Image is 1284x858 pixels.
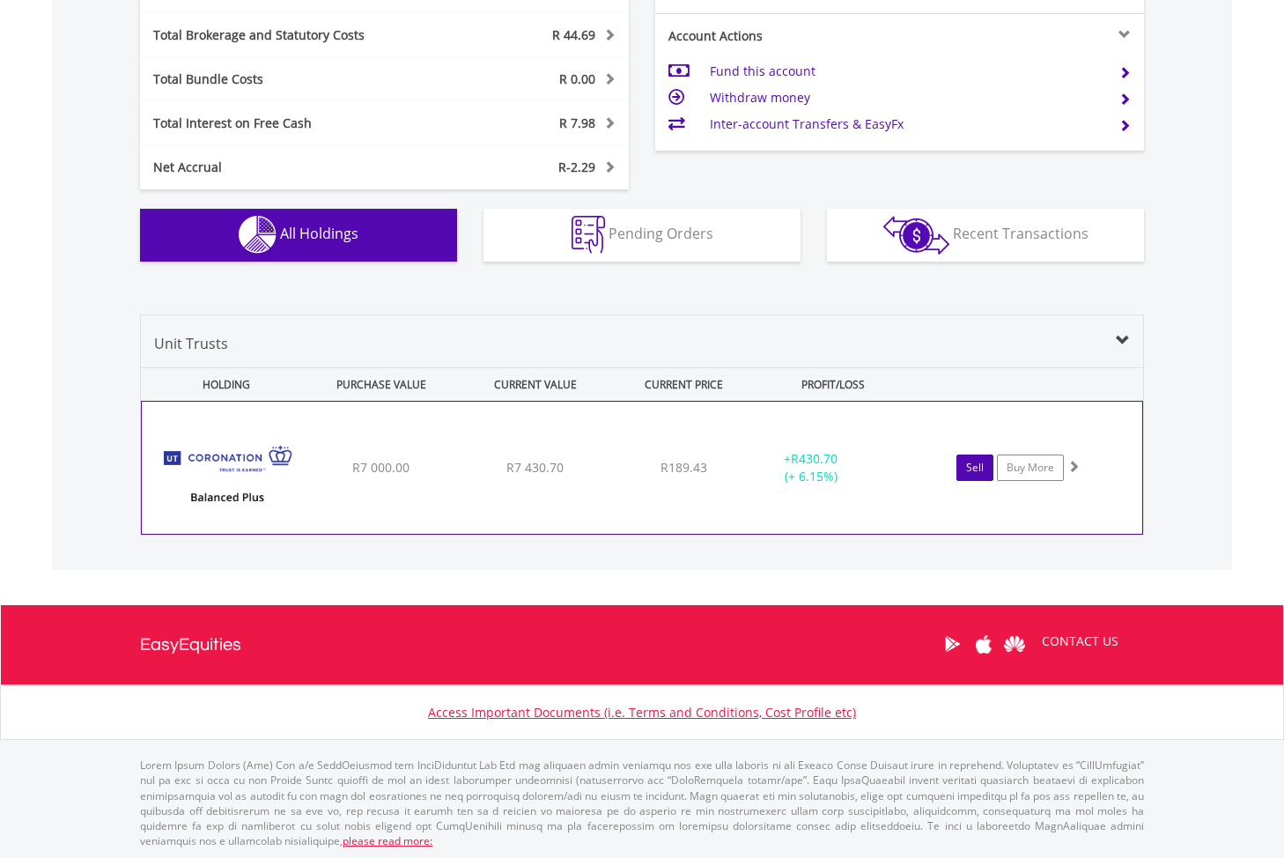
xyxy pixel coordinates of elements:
a: Huawei [999,617,1029,671]
span: R7 430.70 [506,459,564,476]
button: Recent Transactions [827,209,1144,262]
span: R189.43 [660,459,707,476]
span: R-2.29 [558,159,595,175]
button: Pending Orders [483,209,801,262]
div: Account Actions [655,27,900,45]
button: All Holdings [140,209,457,262]
a: Apple [968,617,999,671]
span: R7 000.00 [352,459,410,476]
p: Lorem Ipsum Dolors (Ame) Con a/e SeddOeiusmod tem InciDiduntut Lab Etd mag aliquaen admin veniamq... [140,758,1144,848]
a: please read more: [343,833,432,848]
td: Inter-account Transfers & EasyFx [710,111,1105,137]
img: holdings-wht.png [239,216,277,254]
div: PROFIT/LOSS [757,368,908,401]
div: CURRENT PRICE [614,368,754,401]
td: Withdraw money [710,85,1105,111]
div: Net Accrual [140,159,425,176]
div: Total Interest on Free Cash [140,115,425,132]
a: Access Important Documents (i.e. Terms and Conditions, Cost Profile etc) [428,704,856,721]
a: Sell [956,455,993,481]
div: PURCHASE VALUE [306,368,456,401]
a: Buy More [997,455,1064,481]
img: UT.ZA.CBFB4.png [151,424,302,529]
td: Fund this account [710,58,1105,85]
a: EasyEquities [140,605,241,684]
a: Google Play [937,617,968,671]
div: HOLDING [142,368,302,401]
span: Recent Transactions [953,224,1088,243]
span: R 7.98 [559,115,595,131]
span: R 0.00 [559,70,595,87]
span: R430.70 [791,450,838,467]
div: Total Bundle Costs [140,70,425,88]
span: Unit Trusts [154,334,228,353]
span: All Holdings [280,224,358,243]
span: Pending Orders [609,224,713,243]
img: transactions-zar-wht.png [883,216,949,255]
div: + (+ 6.15%) [745,450,877,485]
div: CURRENT VALUE [460,368,610,401]
img: pending_instructions-wht.png [572,216,605,254]
a: CONTACT US [1029,617,1131,666]
div: Total Brokerage and Statutory Costs [140,26,425,44]
span: R 44.69 [552,26,595,43]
